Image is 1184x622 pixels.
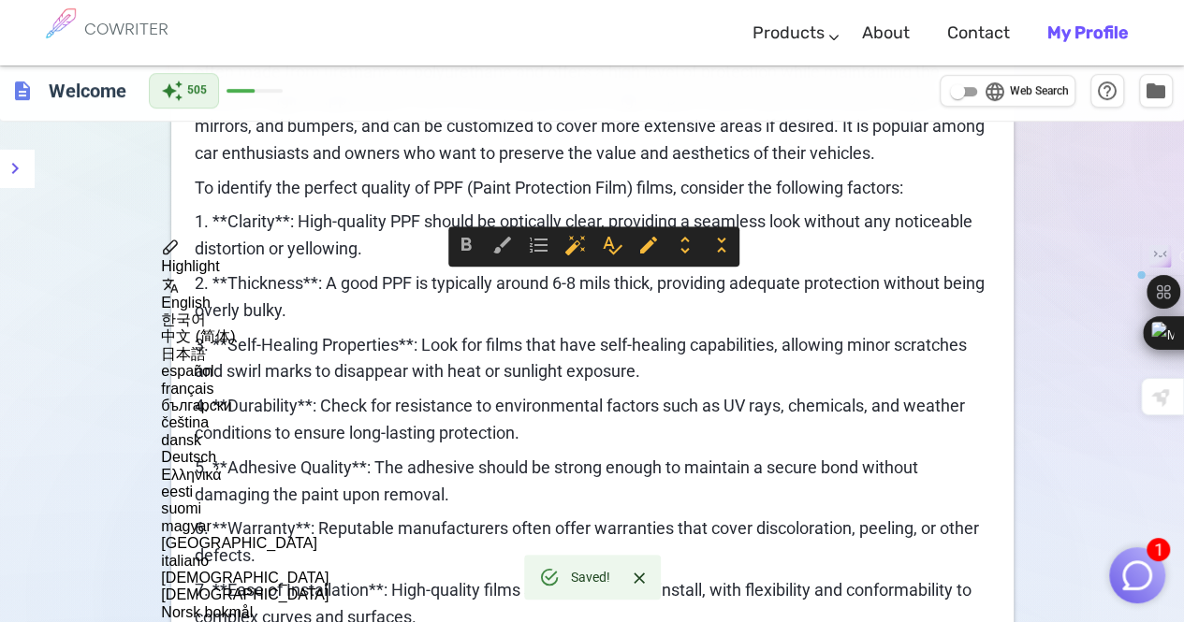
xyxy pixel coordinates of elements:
button: Manage Documents [1139,74,1173,108]
a: Contact [947,6,1010,61]
span: format_bold [455,234,477,256]
div: [GEOGRAPHIC_DATA] [161,535,398,552]
div: Deutsch [161,449,398,466]
span: 3. **Self-Healing Properties**: Look for films that have self-healing capabilities, allowing mino... [195,335,971,382]
div: čeština [161,414,398,431]
span: 4. **Durability**: Check for resistance to environmental factors such as UV rays, chemicals, and ... [195,396,969,442]
button: Help & Shortcuts [1090,74,1124,108]
img: Close chat [1119,557,1155,593]
span: 6. **Warranty**: Reputable manufacturers often offer warranties that cover discoloration, peeling... [195,518,983,565]
span: spellcheck [601,234,623,256]
div: español [161,363,398,380]
div: English [161,295,398,311]
span: Web Search [1010,82,1069,101]
h6: COWRITER [84,21,168,37]
button: Close [625,564,653,592]
span: 1 [1147,538,1170,561]
div: Highlight [161,258,398,275]
span: folder [1145,80,1167,102]
div: [DEMOGRAPHIC_DATA] [161,570,398,586]
div: Norsk bokmål [161,604,398,621]
span: format_list_numbered [528,234,550,256]
div: italiano [161,553,398,570]
div: Saved! [571,560,610,594]
div: magyar [161,518,398,535]
div: suomi [161,500,398,517]
span: help_outline [1096,80,1118,102]
h6: Click to edit title [41,72,134,109]
span: Paint Protection Film (PPF) is a transparent, durable film applied to the exterior surfaces of ve... [195,8,988,163]
span: language [984,80,1006,103]
div: 日本語 [161,346,398,363]
span: description [11,80,34,102]
span: auto_fix_high [564,234,587,256]
a: My Profile [1047,6,1128,61]
div: Ελληνικά [161,467,398,484]
span: auto_awesome [161,80,183,102]
a: About [862,6,910,61]
div: français [161,381,398,398]
span: 5. **Adhesive Quality**: The adhesive should be strong enough to maintain a secure bond without d... [195,457,922,504]
span: To identify the perfect quality of PPF (Paint Protection Film) films, consider the following fact... [195,178,903,197]
span: 1. **Clarity**: High-quality PPF should be optically clear, providing a seamless look without any... [195,211,976,258]
div: 中文 (简体) [161,328,398,345]
div: dansk [161,432,398,449]
span: unfold_more [674,234,696,256]
div: 한국어 [161,311,398,328]
span: 2. **Thickness**: A good PPF is typically around 6-8 mils thick, providing adequate protection wi... [195,273,988,320]
button: 1 [1109,547,1165,603]
div: eesti [161,484,398,500]
span: 505 [187,81,207,100]
b: My Profile [1047,22,1128,43]
span: edit [637,234,660,256]
a: Products [753,6,825,61]
div: български [161,398,398,414]
span: brush [491,234,514,256]
span: unfold_less [710,234,733,256]
div: [DEMOGRAPHIC_DATA] [161,586,398,603]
